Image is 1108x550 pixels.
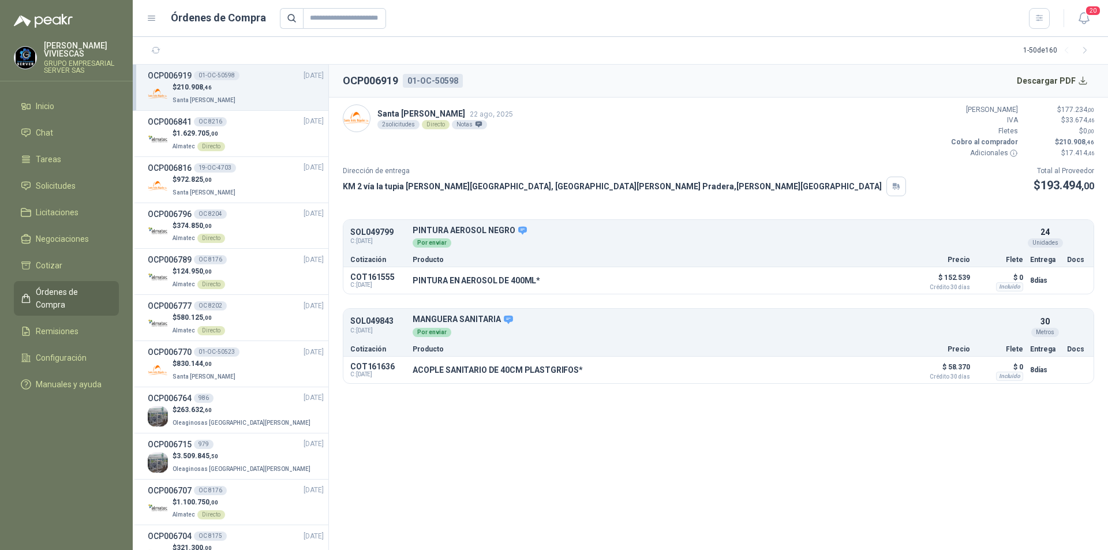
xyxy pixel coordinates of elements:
p: $ [1034,177,1094,194]
span: [DATE] [304,255,324,265]
p: Adicionales [949,148,1018,159]
p: $ [173,312,225,323]
div: OC 8216 [194,117,227,126]
div: 01-OC-50523 [194,347,239,357]
span: [DATE] [304,162,324,173]
span: 972.825 [177,175,212,184]
p: $ [173,358,238,369]
p: Cobro al comprador [949,137,1018,148]
span: Chat [36,126,53,139]
a: OCP006841OC 8216[DATE] Company Logo$1.629.705,00AlmatecDirecto [148,115,324,152]
a: Remisiones [14,320,119,342]
h3: OCP006789 [148,253,192,266]
a: OCP00681619-OC-4703[DATE] Company Logo$972.825,00Santa [PERSON_NAME] [148,162,324,198]
p: [PERSON_NAME] [949,104,1018,115]
p: [PERSON_NAME] VIVIESCAS [44,42,119,58]
p: Santa [PERSON_NAME] [377,107,513,120]
h3: OCP006715 [148,438,192,451]
p: COT161636 [350,362,406,371]
p: Precio [912,346,970,353]
p: 30 [1040,315,1050,328]
p: Precio [912,256,970,263]
div: Directo [197,326,225,335]
p: Entrega [1030,346,1060,353]
span: ,60 [203,407,212,413]
div: OC 8204 [194,209,227,219]
span: Órdenes de Compra [36,286,108,311]
span: ,00 [1087,128,1094,134]
span: Almatec [173,235,195,241]
img: Company Logo [343,105,370,132]
p: COT161555 [350,272,406,282]
p: $ [173,174,238,185]
span: 124.950 [177,267,212,275]
span: Negociaciones [36,233,89,245]
img: Company Logo [148,406,168,426]
span: ,00 [1087,107,1094,113]
p: Producto [413,346,905,353]
p: ACOPLE SANITARIO DE 40CM PLASTGRIFOS* [413,365,583,375]
span: C: [DATE] [350,237,406,246]
a: OCP006715979[DATE] Company Logo$3.509.845,50Oleaginosas [GEOGRAPHIC_DATA][PERSON_NAME] [148,438,324,474]
span: [DATE] [304,347,324,358]
span: ,50 [209,453,218,459]
div: OC 8176 [194,255,227,264]
span: Crédito 30 días [912,374,970,380]
h3: OCP006704 [148,530,192,542]
div: Por enviar [413,238,451,248]
div: Metros [1031,328,1059,337]
p: MANGUERA SANITARIA [413,315,1023,325]
p: SOL049799 [350,228,406,237]
img: Company Logo [148,452,168,473]
div: OC 8202 [194,301,227,310]
h3: OCP006816 [148,162,192,174]
img: Company Logo [148,499,168,519]
a: Manuales y ayuda [14,373,119,395]
span: C: [DATE] [350,371,406,378]
a: Órdenes de Compra [14,281,119,316]
span: Oleaginosas [GEOGRAPHIC_DATA][PERSON_NAME] [173,420,310,426]
div: 1 - 50 de 160 [1023,42,1094,60]
p: $ 58.370 [912,360,970,380]
div: 2 solicitudes [377,120,420,129]
p: PINTURA EN AEROSOL DE 400ML* [413,276,540,285]
h3: OCP006777 [148,300,192,312]
span: 210.908 [1059,138,1094,146]
h2: OCP006919 [343,73,398,89]
span: Licitaciones [36,206,78,219]
div: 986 [194,394,214,403]
p: Producto [413,256,905,263]
span: Santa [PERSON_NAME] [173,373,235,380]
span: ,00 [203,177,212,183]
p: IVA [949,115,1018,126]
img: Company Logo [148,130,168,150]
p: PINTURA AEROSOL NEGRO [413,226,1023,236]
p: $ 152.539 [912,271,970,290]
p: Docs [1067,346,1087,353]
button: Descargar PDF [1010,69,1095,92]
span: Oleaginosas [GEOGRAPHIC_DATA][PERSON_NAME] [173,466,310,472]
p: Flete [977,256,1023,263]
div: Unidades [1028,238,1063,248]
div: Directo [197,510,225,519]
p: 8 días [1030,363,1060,377]
a: OCP00691901-OC-50598[DATE] Company Logo$210.908,46Santa [PERSON_NAME] [148,69,324,106]
span: 17.414 [1065,149,1094,157]
p: Entrega [1030,256,1060,263]
img: Company Logo [148,268,168,288]
span: Almatec [173,143,195,149]
span: [DATE] [304,485,324,496]
span: ,00 [203,315,212,321]
div: Directo [197,280,225,289]
span: ,46 [1085,139,1094,145]
span: 3.509.845 [177,452,218,460]
span: [DATE] [304,208,324,219]
p: $ 0 [977,360,1023,374]
span: Cotizar [36,259,62,272]
span: Solicitudes [36,179,76,192]
span: Inicio [36,100,54,113]
a: Configuración [14,347,119,369]
span: 210.908 [177,83,212,91]
span: 193.494 [1040,178,1094,192]
img: Company Logo [148,360,168,380]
